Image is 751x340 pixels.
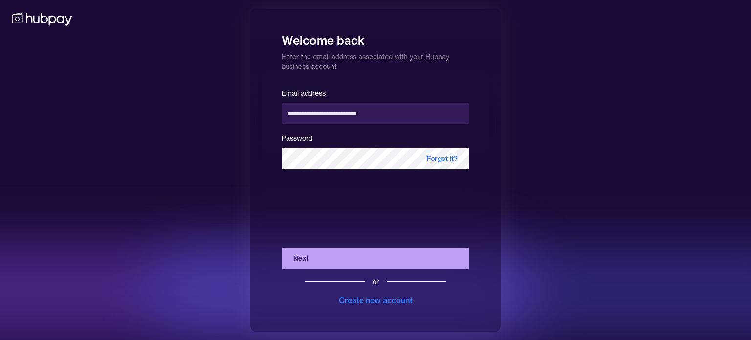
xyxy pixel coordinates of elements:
label: Email address [282,89,326,98]
label: Password [282,134,312,143]
p: Enter the email address associated with your Hubpay business account [282,48,469,71]
div: Create new account [339,295,413,306]
h1: Welcome back [282,26,469,48]
button: Next [282,248,469,269]
span: Forgot it? [415,148,469,169]
div: or [373,277,379,287]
